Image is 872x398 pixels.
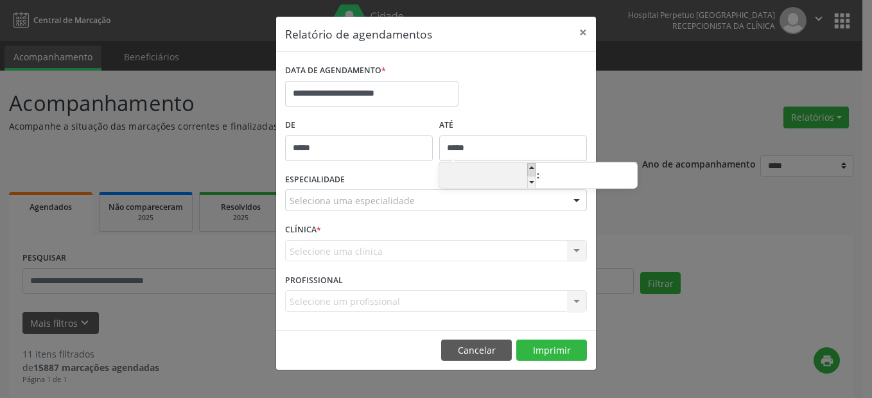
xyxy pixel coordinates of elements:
input: Minute [540,164,637,189]
label: CLÍNICA [285,220,321,240]
span: Seleciona uma especialidade [290,194,415,207]
button: Imprimir [516,340,587,361]
input: Hour [439,164,536,189]
span: : [536,162,540,188]
button: Cancelar [441,340,512,361]
label: De [285,116,433,135]
label: ATÉ [439,116,587,135]
label: DATA DE AGENDAMENTO [285,61,386,81]
button: Close [570,17,596,48]
label: ESPECIALIDADE [285,170,345,190]
h5: Relatório de agendamentos [285,26,432,42]
label: PROFISSIONAL [285,270,343,290]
